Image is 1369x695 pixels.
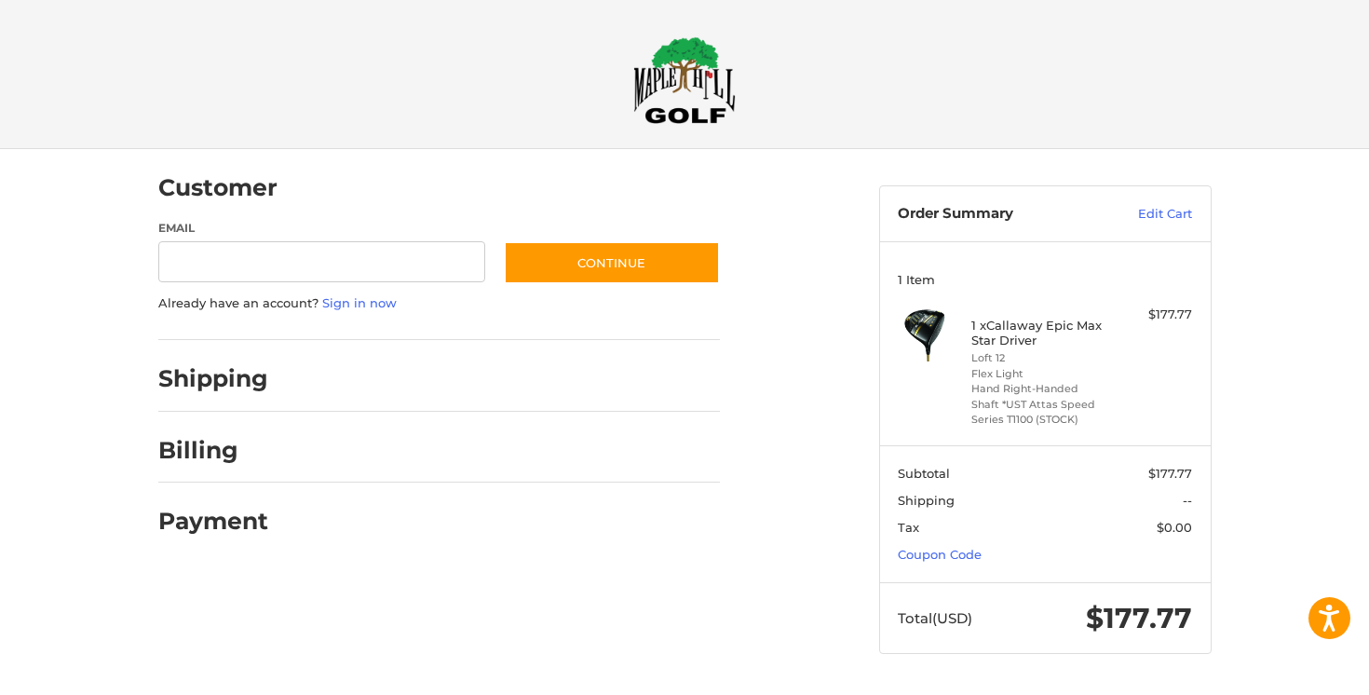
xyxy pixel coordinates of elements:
[898,520,919,535] span: Tax
[1148,466,1192,481] span: $177.77
[158,436,267,465] h2: Billing
[504,241,720,284] button: Continue
[898,205,1098,224] h3: Order Summary
[1215,645,1369,695] iframe: Google Customer Reviews
[158,294,720,313] p: Already have an account?
[322,295,397,310] a: Sign in now
[158,173,278,202] h2: Customer
[898,609,972,627] span: Total (USD)
[1183,493,1192,508] span: --
[898,493,955,508] span: Shipping
[158,220,486,237] label: Email
[1086,601,1192,635] span: $177.77
[1098,205,1192,224] a: Edit Cart
[633,36,736,124] img: Maple Hill Golf
[898,547,982,562] a: Coupon Code
[898,466,950,481] span: Subtotal
[971,350,1114,366] li: Loft 12
[1157,520,1192,535] span: $0.00
[1118,306,1192,324] div: $177.77
[971,318,1114,348] h4: 1 x Callaway Epic Max Star Driver
[971,397,1114,428] li: Shaft *UST Attas Speed Series T1100 (STOCK)
[158,364,268,393] h2: Shipping
[971,366,1114,382] li: Flex Light
[971,381,1114,397] li: Hand Right-Handed
[898,272,1192,287] h3: 1 Item
[158,507,268,536] h2: Payment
